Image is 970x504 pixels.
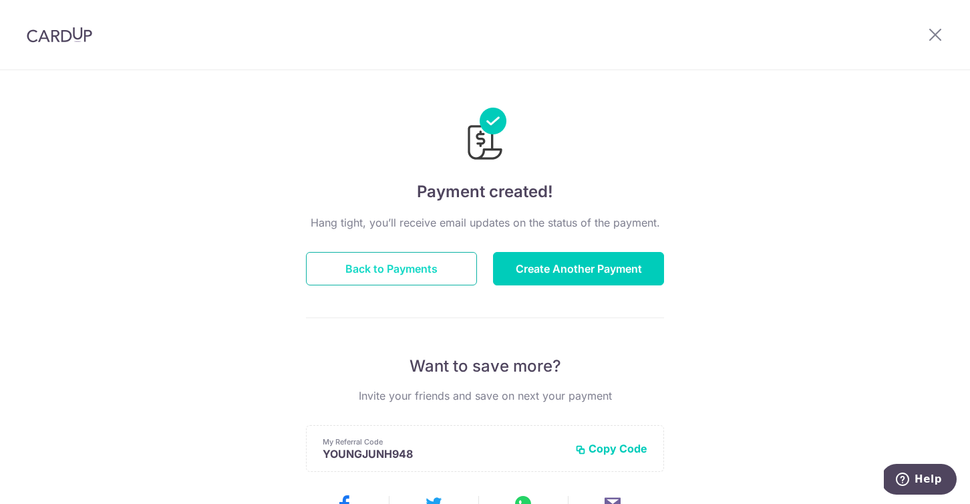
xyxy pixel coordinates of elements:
p: Want to save more? [306,356,664,377]
img: Payments [464,108,506,164]
p: Invite your friends and save on next your payment [306,388,664,404]
h4: Payment created! [306,180,664,204]
p: Hang tight, you’ll receive email updates on the status of the payment. [306,215,664,231]
button: Create Another Payment [493,252,664,285]
p: YOUNGJUNH948 [323,447,564,461]
p: My Referral Code [323,436,564,447]
button: Back to Payments [306,252,477,285]
button: Copy Code [575,442,647,455]
img: CardUp [27,27,92,43]
iframe: Opens a widget where you can find more information [884,464,957,497]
